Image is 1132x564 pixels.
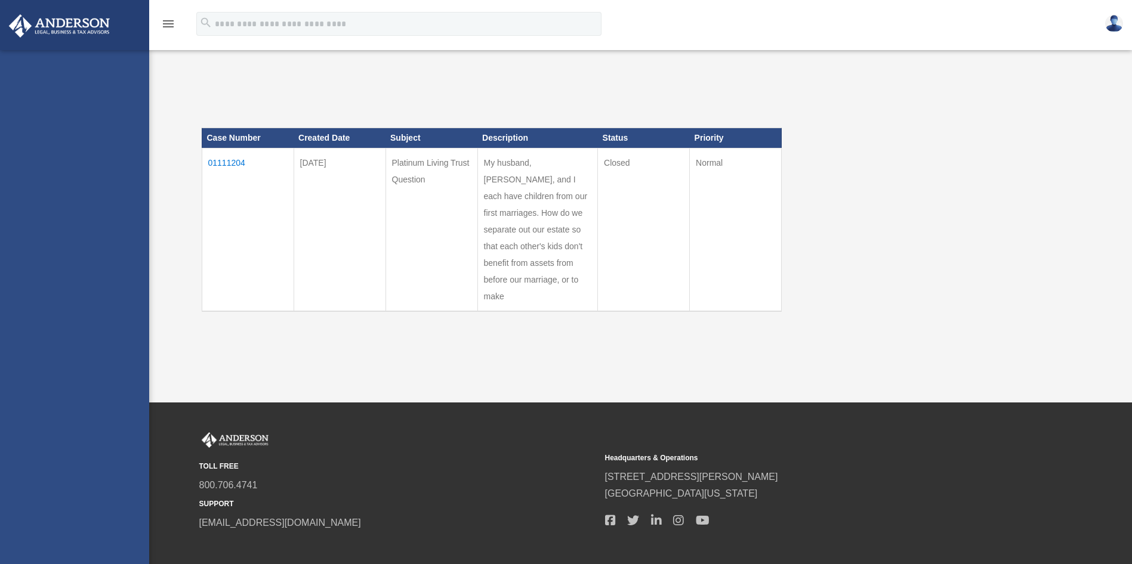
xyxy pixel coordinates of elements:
i: menu [161,17,175,31]
td: [DATE] [294,148,385,312]
th: Case Number [202,128,294,148]
small: Headquarters & Operations [605,452,1003,464]
a: [EMAIL_ADDRESS][DOMAIN_NAME] [199,517,361,528]
i: search [199,16,212,29]
img: Anderson Advisors Platinum Portal [199,432,271,448]
th: Status [598,128,690,148]
img: Anderson Advisors Platinum Portal [5,14,113,38]
a: [GEOGRAPHIC_DATA][US_STATE] [605,488,758,498]
a: [STREET_ADDRESS][PERSON_NAME] [605,472,778,482]
th: Subject [385,128,477,148]
a: menu [161,21,175,31]
td: Normal [690,148,782,312]
th: Description [477,128,598,148]
th: Priority [690,128,782,148]
td: Closed [598,148,690,312]
th: Created Date [294,128,385,148]
td: Platinum Living Trust Question [385,148,477,312]
small: TOLL FREE [199,460,597,473]
img: User Pic [1105,15,1123,32]
td: My husband, [PERSON_NAME], and I each have children from our first marriages. How do we separate ... [477,148,598,312]
a: 800.706.4741 [199,480,258,490]
small: SUPPORT [199,498,597,510]
td: 01111204 [202,148,294,312]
